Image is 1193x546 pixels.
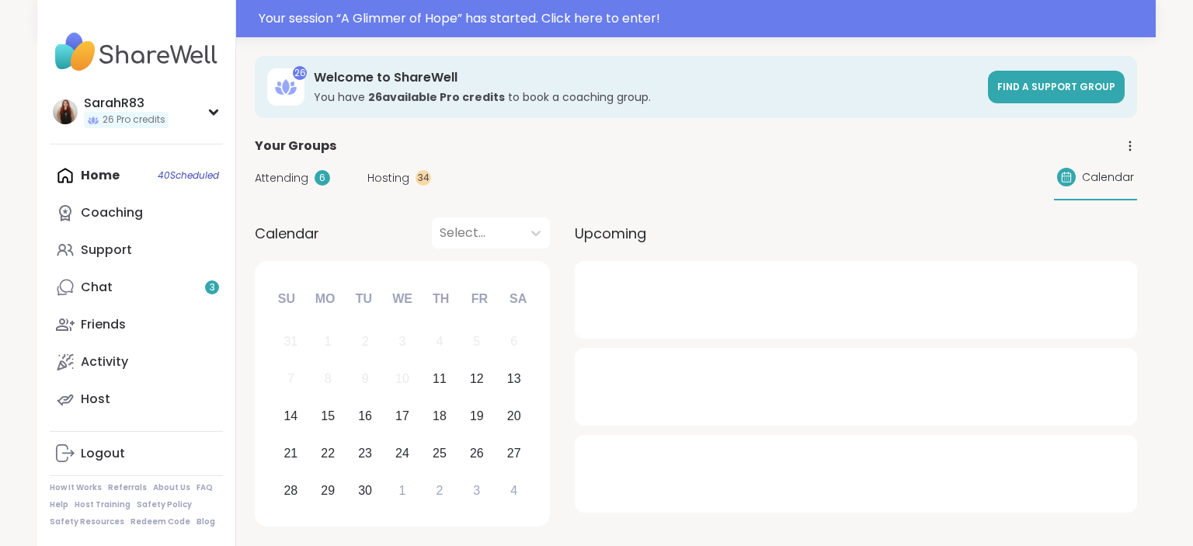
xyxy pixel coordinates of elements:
div: Su [270,282,304,316]
span: Calendar [255,223,319,244]
div: Choose Saturday, October 4th, 2025 [497,474,530,507]
div: 4 [510,480,517,501]
div: Choose Saturday, September 20th, 2025 [497,400,530,433]
div: 6 [315,170,330,186]
div: 17 [395,405,409,426]
div: Not available Thursday, September 4th, 2025 [423,325,457,359]
div: 4 [436,331,443,352]
div: Not available Friday, September 5th, 2025 [460,325,493,359]
a: Host Training [75,499,130,510]
div: 22 [321,443,335,464]
a: Referrals [108,482,147,493]
a: FAQ [197,482,213,493]
div: Choose Monday, September 22nd, 2025 [311,436,345,470]
div: 30 [358,480,372,501]
div: We [385,282,419,316]
div: Tu [346,282,381,316]
div: Activity [81,353,128,370]
div: Not available Sunday, September 7th, 2025 [274,363,308,396]
div: Choose Monday, September 15th, 2025 [311,400,345,433]
div: Choose Friday, September 26th, 2025 [460,436,493,470]
div: 15 [321,405,335,426]
div: 27 [507,443,521,464]
div: Choose Friday, October 3rd, 2025 [460,474,493,507]
div: Choose Thursday, September 11th, 2025 [423,363,457,396]
div: Host [81,391,110,408]
div: 3 [473,480,480,501]
img: ShareWell Nav Logo [50,25,223,79]
div: 12 [470,368,484,389]
div: Coaching [81,204,143,221]
div: month 2025-09 [272,323,532,509]
div: Not available Wednesday, September 3rd, 2025 [386,325,419,359]
a: Friends [50,306,223,343]
div: Th [424,282,458,316]
div: 18 [433,405,447,426]
div: 26 [293,66,307,80]
div: 21 [283,443,297,464]
div: 13 [507,368,521,389]
div: Not available Saturday, September 6th, 2025 [497,325,530,359]
div: 8 [325,368,332,389]
div: Choose Thursday, October 2nd, 2025 [423,474,457,507]
div: Not available Monday, September 8th, 2025 [311,363,345,396]
div: 3 [399,331,406,352]
span: Attending [255,170,308,186]
div: Choose Sunday, September 28th, 2025 [274,474,308,507]
b: 26 available Pro credit s [368,89,505,105]
div: Not available Sunday, August 31st, 2025 [274,325,308,359]
span: 26 Pro credits [103,113,165,127]
a: Safety Policy [137,499,192,510]
div: Choose Tuesday, September 30th, 2025 [349,474,382,507]
a: How It Works [50,482,102,493]
a: Safety Resources [50,516,124,527]
div: Friends [81,316,126,333]
span: Upcoming [575,223,646,244]
div: 28 [283,480,297,501]
a: Coaching [50,194,223,231]
div: 19 [470,405,484,426]
div: Sa [501,282,535,316]
div: 7 [287,368,294,389]
div: Choose Friday, September 12th, 2025 [460,363,493,396]
div: 26 [470,443,484,464]
div: Not available Monday, September 1st, 2025 [311,325,345,359]
div: Not available Tuesday, September 2nd, 2025 [349,325,382,359]
a: Blog [197,516,215,527]
div: 24 [395,443,409,464]
div: 2 [362,331,369,352]
div: 14 [283,405,297,426]
a: Logout [50,435,223,472]
a: Help [50,499,68,510]
div: 16 [358,405,372,426]
a: About Us [153,482,190,493]
span: Calendar [1082,169,1134,186]
div: Not available Wednesday, September 10th, 2025 [386,363,419,396]
div: Your session “ A Glimmer of Hope ” has started. Click here to enter! [259,9,1146,28]
div: Choose Monday, September 29th, 2025 [311,474,345,507]
div: Choose Tuesday, September 23rd, 2025 [349,436,382,470]
div: 25 [433,443,447,464]
span: Hosting [367,170,409,186]
div: Choose Tuesday, September 16th, 2025 [349,400,382,433]
span: Find a support group [997,80,1115,93]
div: Choose Saturday, September 13th, 2025 [497,363,530,396]
a: Find a support group [988,71,1125,103]
div: 1 [325,331,332,352]
div: 11 [433,368,447,389]
div: Choose Friday, September 19th, 2025 [460,400,493,433]
div: Choose Thursday, September 18th, 2025 [423,400,457,433]
div: Choose Thursday, September 25th, 2025 [423,436,457,470]
span: 3 [210,281,215,294]
h3: Welcome to ShareWell [314,69,979,86]
h3: You have to book a coaching group. [314,89,979,105]
img: SarahR83 [53,99,78,124]
div: Choose Wednesday, September 24th, 2025 [386,436,419,470]
div: 2 [436,480,443,501]
a: Redeem Code [130,516,190,527]
div: Fr [462,282,496,316]
div: Choose Sunday, September 14th, 2025 [274,400,308,433]
div: Choose Sunday, September 21st, 2025 [274,436,308,470]
div: Choose Wednesday, October 1st, 2025 [386,474,419,507]
div: 5 [473,331,480,352]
